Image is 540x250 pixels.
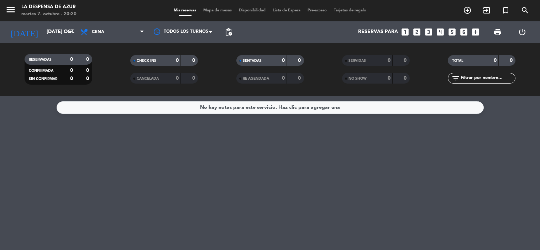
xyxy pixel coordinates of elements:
strong: 0 [404,76,408,81]
span: Reservas para [358,29,398,35]
span: Tarjetas de regalo [330,9,370,12]
span: CONFIRMADA [29,69,53,73]
strong: 0 [282,58,285,63]
span: SIN CONFIRMAR [29,77,57,81]
span: Mapa de mesas [200,9,235,12]
i: looks_5 [447,27,457,37]
strong: 0 [70,76,73,81]
span: RE AGENDADA [243,77,269,80]
strong: 0 [192,58,196,63]
i: filter_list [451,74,460,83]
strong: 0 [510,58,514,63]
strong: 0 [86,68,90,73]
div: martes 7. octubre - 20:20 [21,11,77,18]
strong: 0 [86,57,90,62]
i: add_box [471,27,480,37]
strong: 0 [298,76,302,81]
span: CANCELADA [137,77,159,80]
strong: 0 [494,58,497,63]
strong: 0 [86,76,90,81]
i: looks_6 [459,27,468,37]
i: looks_4 [436,27,445,37]
span: RESERVADAS [29,58,52,62]
strong: 0 [282,76,285,81]
div: LOG OUT [510,21,535,43]
i: power_settings_new [518,28,526,36]
span: SERVIDAS [348,59,366,63]
strong: 0 [388,76,390,81]
i: search [521,6,529,15]
i: turned_in_not [502,6,510,15]
strong: 0 [388,58,390,63]
i: [DATE] [5,24,43,40]
strong: 0 [176,58,179,63]
strong: 0 [176,76,179,81]
span: CHECK INS [137,59,156,63]
i: exit_to_app [482,6,491,15]
div: No hay notas para este servicio. Haz clic para agregar una [200,103,340,112]
span: SENTADAS [243,59,262,63]
i: looks_3 [424,27,433,37]
span: NO SHOW [348,77,367,80]
strong: 0 [192,76,196,81]
span: Mis reservas [170,9,200,12]
button: menu [5,4,16,17]
span: Disponibilidad [235,9,269,12]
i: looks_two [412,27,421,37]
i: menu [5,4,16,15]
span: Pre-acceso [304,9,330,12]
span: print [493,28,502,36]
span: TOTAL [452,59,463,63]
strong: 0 [404,58,408,63]
span: Lista de Espera [269,9,304,12]
i: arrow_drop_down [66,28,75,36]
strong: 0 [70,57,73,62]
strong: 0 [70,68,73,73]
i: add_circle_outline [463,6,472,15]
span: Cena [92,30,104,34]
i: looks_one [400,27,410,37]
input: Filtrar por nombre... [460,74,515,82]
strong: 0 [298,58,302,63]
span: pending_actions [224,28,233,36]
div: La Despensa de Azur [21,4,77,11]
